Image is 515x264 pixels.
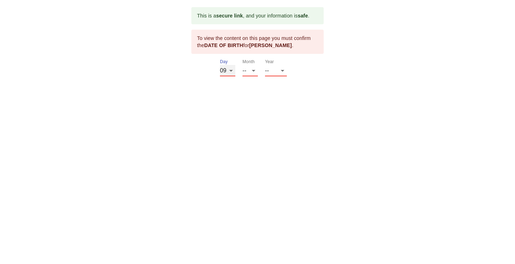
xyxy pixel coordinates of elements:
b: [PERSON_NAME] [249,42,292,48]
div: This is a , and your information is . [197,9,309,22]
label: Month [242,60,255,64]
b: secure link [216,13,243,19]
b: safe [298,13,308,19]
label: Day [220,60,228,64]
label: Year [265,60,274,64]
div: To view the content on this page you must confirm the for . [197,32,318,52]
b: DATE OF BIRTH [204,42,243,48]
